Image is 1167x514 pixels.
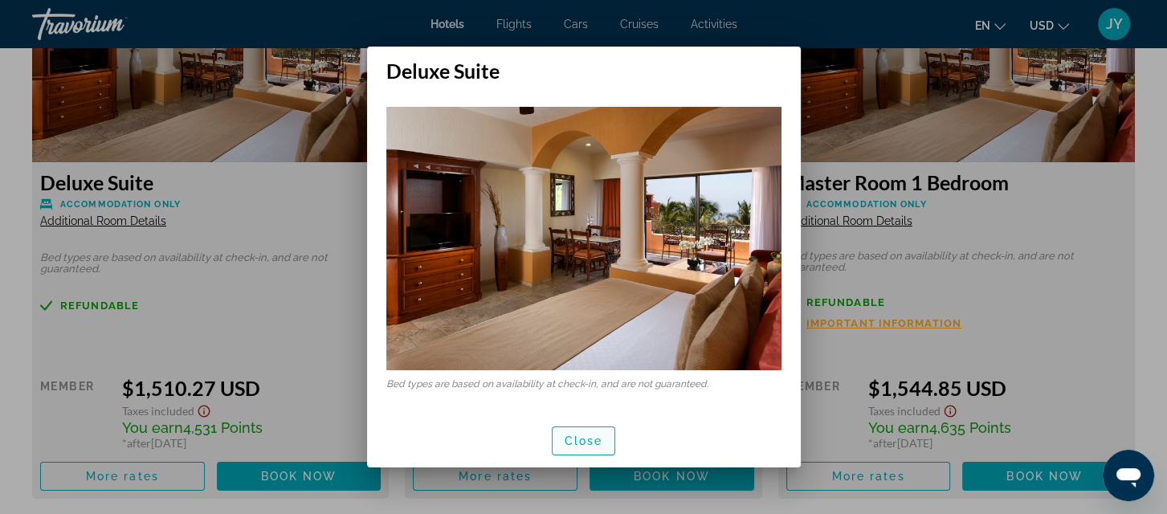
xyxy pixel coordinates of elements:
[386,378,781,390] p: Bed types are based on availability at check-in, and are not guaranteed.
[386,107,781,370] img: e7a7aa16-7906-47e2-8175-2ace19386ffe.jpeg
[565,434,603,447] span: Close
[552,426,616,455] button: Close
[1103,450,1154,501] iframe: Button to launch messaging window
[367,47,801,83] h2: Deluxe Suite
